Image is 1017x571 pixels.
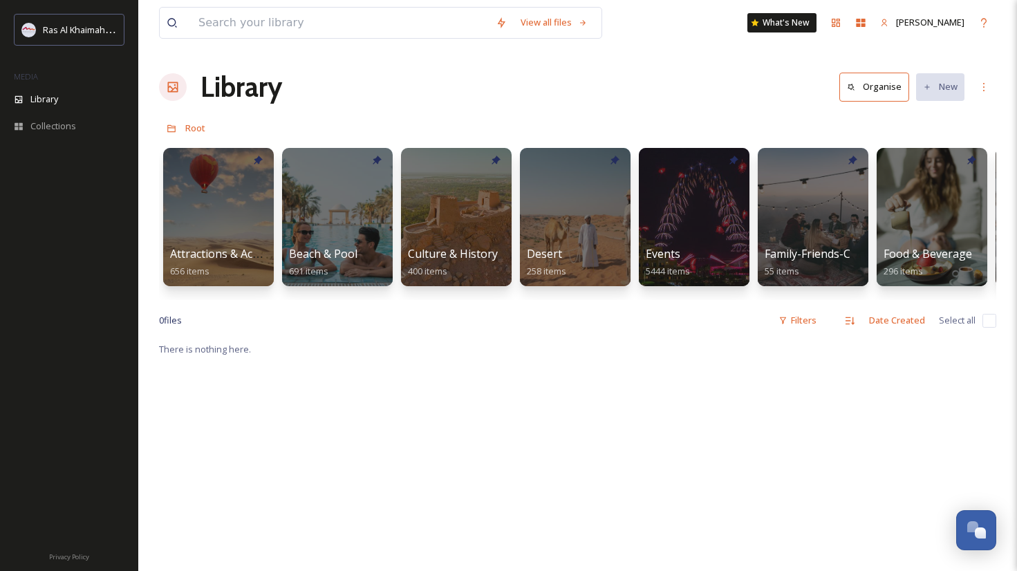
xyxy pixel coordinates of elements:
[646,246,680,261] span: Events
[192,8,489,38] input: Search your library
[884,247,972,277] a: Food & Beverage296 items
[289,246,357,261] span: Beach & Pool
[527,246,562,261] span: Desert
[884,246,972,261] span: Food & Beverage
[408,247,498,277] a: Culture & History400 items
[43,23,239,36] span: Ras Al Khaimah Tourism Development Authority
[170,246,286,261] span: Attractions & Activities
[527,247,566,277] a: Desert258 items
[772,307,823,334] div: Filters
[30,120,76,133] span: Collections
[14,71,38,82] span: MEDIA
[159,343,251,355] span: There is nothing here.
[939,314,976,327] span: Select all
[765,247,907,277] a: Family-Friends-Couple-Solo55 items
[765,246,907,261] span: Family-Friends-Couple-Solo
[170,247,286,277] a: Attractions & Activities656 items
[30,93,58,106] span: Library
[159,314,182,327] span: 0 file s
[49,547,89,564] a: Privacy Policy
[884,265,923,277] span: 296 items
[646,247,690,277] a: Events5444 items
[646,265,690,277] span: 5444 items
[200,66,282,108] a: Library
[916,73,964,100] button: New
[22,23,36,37] img: Logo_RAKTDA_RGB-01.png
[289,265,328,277] span: 691 items
[896,16,964,28] span: [PERSON_NAME]
[514,9,595,36] a: View all files
[49,552,89,561] span: Privacy Policy
[408,265,447,277] span: 400 items
[839,73,916,101] a: Organise
[747,13,817,32] a: What's New
[839,73,909,101] button: Organise
[873,9,971,36] a: [PERSON_NAME]
[185,122,205,134] span: Root
[765,265,799,277] span: 55 items
[408,246,498,261] span: Culture & History
[170,265,209,277] span: 656 items
[185,120,205,136] a: Root
[956,510,996,550] button: Open Chat
[289,247,357,277] a: Beach & Pool691 items
[527,265,566,277] span: 258 items
[862,307,932,334] div: Date Created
